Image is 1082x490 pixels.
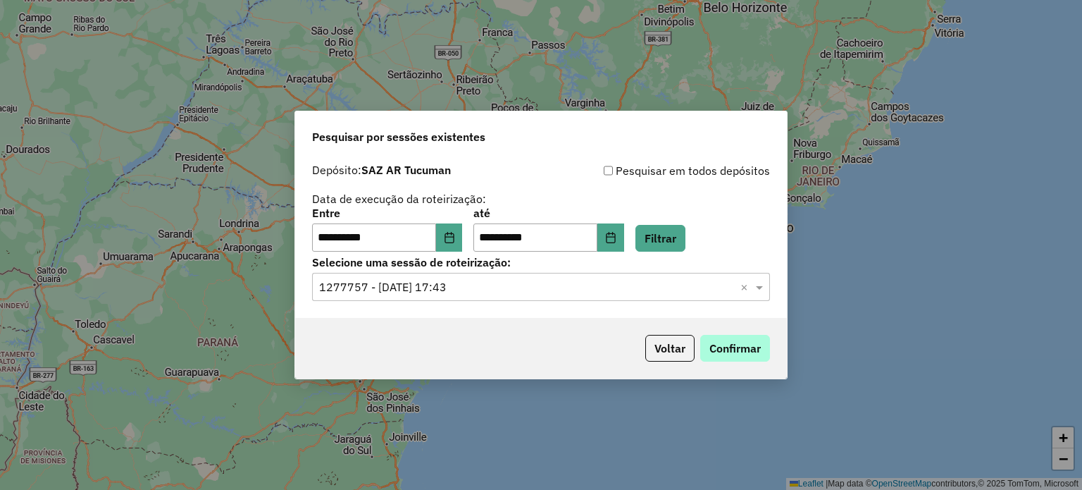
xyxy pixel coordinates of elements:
[645,335,695,362] button: Voltar
[541,162,770,179] div: Pesquisar em todos depósitos
[312,254,770,271] label: Selecione uma sessão de roteirização:
[635,225,685,252] button: Filtrar
[700,335,770,362] button: Confirmar
[312,161,451,178] label: Depósito:
[473,204,623,221] label: até
[312,204,462,221] label: Entre
[312,128,485,145] span: Pesquisar por sessões existentes
[740,278,752,295] span: Clear all
[312,190,486,207] label: Data de execução da roteirização:
[436,223,463,252] button: Choose Date
[597,223,624,252] button: Choose Date
[361,163,451,177] strong: SAZ AR Tucuman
